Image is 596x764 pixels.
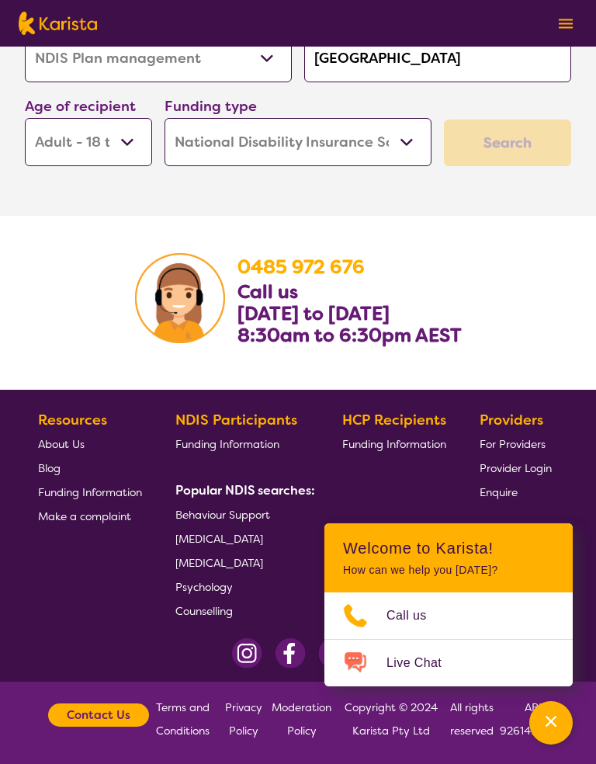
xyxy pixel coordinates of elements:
[25,97,136,116] label: Age of recipient
[237,280,298,304] b: Call us
[19,12,97,35] img: Karista logo
[272,700,331,738] span: Moderation Policy
[175,604,233,618] span: Counselling
[343,539,554,557] h2: Welcome to Karista!
[38,509,131,523] span: Make a complaint
[237,323,462,348] b: 8:30am to 6:30pm AEST
[175,437,279,451] span: Funding Information
[38,461,61,475] span: Blog
[175,550,309,575] a: [MEDICAL_DATA]
[480,411,543,429] b: Providers
[304,34,571,82] input: Type
[175,580,233,594] span: Psychology
[529,701,573,745] button: Channel Menu
[175,532,263,546] span: [MEDICAL_DATA]
[480,480,552,504] a: Enquire
[480,437,546,451] span: For Providers
[67,703,130,727] b: Contact Us
[480,485,518,499] span: Enquire
[232,638,262,668] img: Instagram
[343,564,554,577] p: How can we help you [DATE]?
[480,461,552,475] span: Provider Login
[175,599,309,623] a: Counselling
[338,696,445,742] p: Copyright © 2024 Karista Pty Ltd
[342,432,446,456] a: Funding Information
[156,700,210,738] span: Terms and Conditions
[386,604,445,627] span: Call us
[342,411,446,429] b: HCP Recipients
[559,19,573,29] img: menu
[275,638,306,668] img: Facebook
[149,696,217,742] a: Terms and Conditions
[445,696,500,742] p: All rights reserved
[175,482,315,498] b: Popular NDIS searches:
[324,592,573,686] ul: Choose channel
[386,651,460,675] span: Live Chat
[175,432,309,456] a: Funding Information
[175,575,309,599] a: Psychology
[223,696,265,742] a: Privacy Policy
[135,253,225,343] img: Karista Client Service
[175,411,297,429] b: NDIS Participants
[480,432,552,456] a: For Providers
[38,504,142,528] a: Make a complaint
[165,97,257,116] label: Funding type
[480,456,552,480] a: Provider Login
[175,556,263,570] span: [MEDICAL_DATA]
[175,502,309,526] a: Behaviour Support
[500,696,571,742] p: ABN 92614763076
[175,508,270,522] span: Behaviour Support
[38,437,85,451] span: About Us
[272,696,331,742] a: Moderation Policy
[38,456,142,480] a: Blog
[38,411,107,429] b: Resources
[318,638,348,668] img: LinkedIn
[38,432,142,456] a: About Us
[324,523,573,686] div: Channel Menu
[175,526,309,550] a: [MEDICAL_DATA]
[38,485,142,499] span: Funding Information
[342,437,446,451] span: Funding Information
[237,301,390,326] b: [DATE] to [DATE]
[237,255,365,280] a: 0485 972 676
[225,700,262,738] span: Privacy Policy
[38,480,142,504] a: Funding Information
